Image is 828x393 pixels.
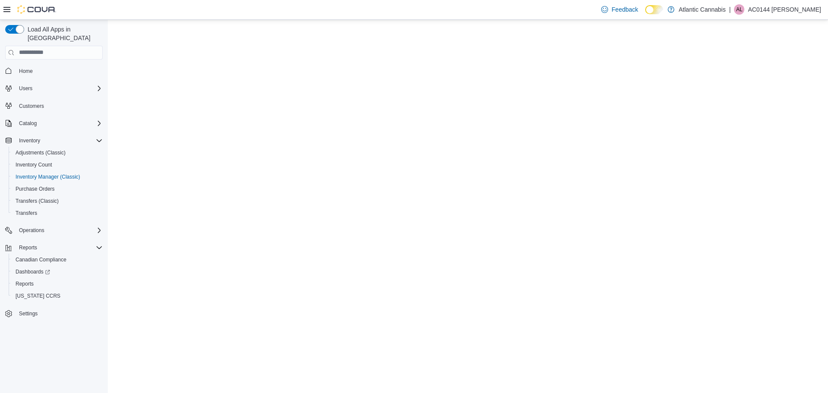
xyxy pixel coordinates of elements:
[16,149,66,156] span: Adjustments (Classic)
[16,66,36,76] a: Home
[2,100,106,112] button: Customers
[598,1,641,18] a: Feedback
[645,14,646,15] span: Dark Mode
[9,183,106,195] button: Purchase Orders
[9,147,106,159] button: Adjustments (Classic)
[645,5,663,14] input: Dark Mode
[2,224,106,236] button: Operations
[19,227,44,234] span: Operations
[9,159,106,171] button: Inventory Count
[12,208,41,218] a: Transfers
[12,255,103,265] span: Canadian Compliance
[9,278,106,290] button: Reports
[19,68,33,75] span: Home
[2,242,106,254] button: Reports
[16,173,80,180] span: Inventory Manager (Classic)
[19,244,37,251] span: Reports
[12,255,70,265] a: Canadian Compliance
[19,103,44,110] span: Customers
[12,291,103,301] span: Washington CCRS
[16,101,47,111] a: Customers
[9,171,106,183] button: Inventory Manager (Classic)
[16,225,48,236] button: Operations
[12,172,103,182] span: Inventory Manager (Classic)
[16,185,55,192] span: Purchase Orders
[9,207,106,219] button: Transfers
[16,242,41,253] button: Reports
[16,280,34,287] span: Reports
[16,225,103,236] span: Operations
[16,118,103,129] span: Catalog
[19,85,32,92] span: Users
[2,82,106,94] button: Users
[748,4,821,15] p: AC0144 [PERSON_NAME]
[16,118,40,129] button: Catalog
[679,4,726,15] p: Atlantic Cannabis
[19,310,38,317] span: Settings
[16,198,59,204] span: Transfers (Classic)
[12,267,103,277] span: Dashboards
[12,148,69,158] a: Adjustments (Classic)
[736,4,743,15] span: AL
[9,254,106,266] button: Canadian Compliance
[12,184,58,194] a: Purchase Orders
[2,65,106,77] button: Home
[2,307,106,320] button: Settings
[9,266,106,278] a: Dashboards
[12,267,53,277] a: Dashboards
[19,137,40,144] span: Inventory
[734,4,744,15] div: AC0144 Lawrenson Dennis
[12,160,56,170] a: Inventory Count
[16,101,103,111] span: Customers
[5,61,103,343] nav: Complex example
[2,117,106,129] button: Catalog
[16,256,66,263] span: Canadian Compliance
[16,135,44,146] button: Inventory
[2,135,106,147] button: Inventory
[12,184,103,194] span: Purchase Orders
[16,308,103,319] span: Settings
[612,5,638,14] span: Feedback
[16,268,50,275] span: Dashboards
[19,120,37,127] span: Catalog
[12,160,103,170] span: Inventory Count
[16,83,36,94] button: Users
[729,4,731,15] p: |
[16,308,41,319] a: Settings
[16,210,37,217] span: Transfers
[12,172,84,182] a: Inventory Manager (Classic)
[12,208,103,218] span: Transfers
[16,292,60,299] span: [US_STATE] CCRS
[12,196,62,206] a: Transfers (Classic)
[16,161,52,168] span: Inventory Count
[24,25,103,42] span: Load All Apps in [GEOGRAPHIC_DATA]
[12,148,103,158] span: Adjustments (Classic)
[16,83,103,94] span: Users
[16,242,103,253] span: Reports
[17,5,56,14] img: Cova
[12,279,37,289] a: Reports
[16,66,103,76] span: Home
[12,279,103,289] span: Reports
[16,135,103,146] span: Inventory
[12,196,103,206] span: Transfers (Classic)
[9,195,106,207] button: Transfers (Classic)
[9,290,106,302] button: [US_STATE] CCRS
[12,291,64,301] a: [US_STATE] CCRS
